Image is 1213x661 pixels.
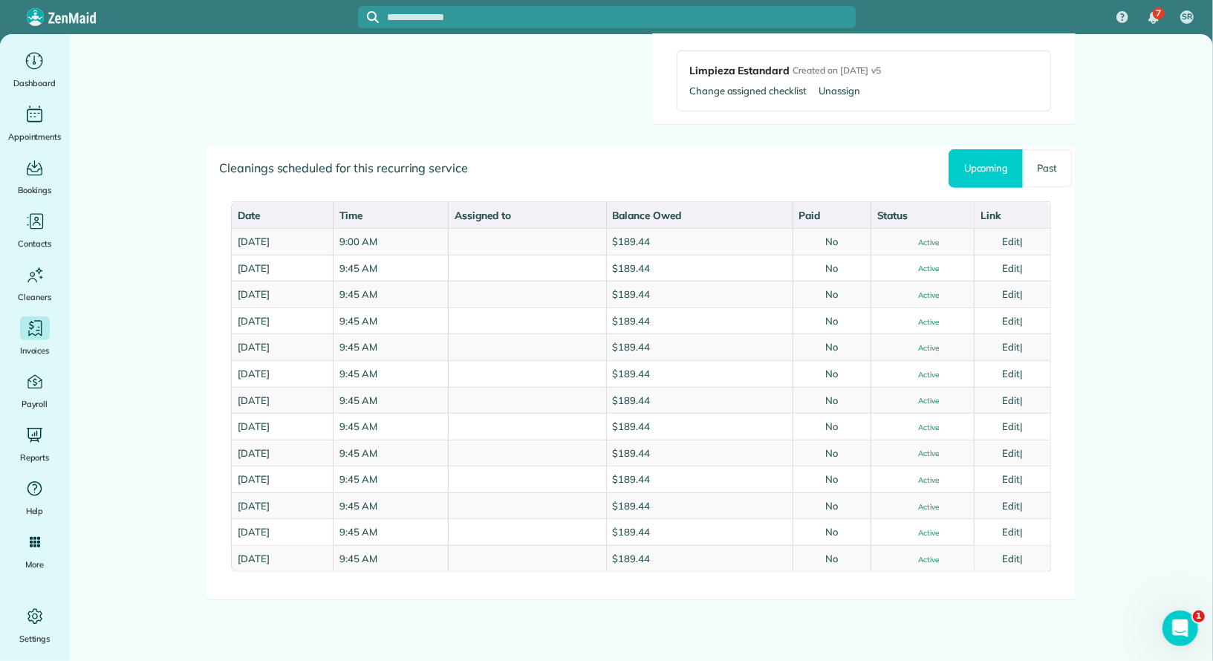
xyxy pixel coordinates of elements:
[333,492,448,519] td: 9:45 AM
[606,228,793,255] td: $189.44
[974,440,1050,466] td: |
[906,345,939,352] span: Active
[613,208,787,223] div: Balance Owed
[6,605,63,646] a: Settings
[1003,394,1021,406] a: Edit
[974,255,1050,281] td: |
[6,316,63,358] a: Invoices
[6,477,63,518] a: Help
[333,440,448,466] td: 9:45 AM
[6,156,63,198] a: Bookings
[231,228,333,255] td: [DATE]
[333,307,448,334] td: 9:45 AM
[1003,447,1021,459] a: Edit
[231,413,333,440] td: [DATE]
[606,518,793,545] td: $189.44
[20,343,50,358] span: Invoices
[333,360,448,387] td: 9:45 AM
[606,466,793,492] td: $189.44
[974,545,1050,572] td: |
[606,440,793,466] td: $189.44
[906,319,939,326] span: Active
[974,228,1050,255] td: |
[18,290,51,305] span: Cleaners
[819,84,860,99] span: Unassign
[799,208,865,223] div: Paid
[974,307,1050,334] td: |
[793,255,871,281] td: No
[18,183,52,198] span: Bookings
[358,11,379,23] button: Focus search
[974,333,1050,360] td: |
[6,263,63,305] a: Cleaners
[793,333,871,360] td: No
[333,387,448,414] td: 9:45 AM
[1003,315,1021,327] a: Edit
[877,208,968,223] div: Status
[1003,420,1021,432] a: Edit
[231,440,333,466] td: [DATE]
[1138,1,1169,34] div: 7 unread notifications
[606,492,793,519] td: $189.44
[1023,149,1073,188] a: Past
[367,11,379,23] svg: Focus search
[6,102,63,144] a: Appointments
[231,360,333,387] td: [DATE]
[793,360,871,387] td: No
[333,281,448,307] td: 9:45 AM
[1182,11,1192,23] span: SR
[949,149,1023,188] a: Upcoming
[689,84,807,99] span: Change assigned checklist
[906,450,939,458] span: Active
[793,466,871,492] td: No
[606,333,793,360] td: $189.44
[606,545,793,572] td: $189.44
[207,147,1075,189] div: Cleanings scheduled for this recurring service
[981,208,1044,223] div: Link
[1003,526,1021,538] a: Edit
[606,255,793,281] td: $189.44
[333,518,448,545] td: 9:45 AM
[606,413,793,440] td: $189.44
[793,387,871,414] td: No
[333,333,448,360] td: 9:45 AM
[793,307,871,334] td: No
[1003,473,1021,485] a: Edit
[8,129,62,144] span: Appointments
[974,518,1050,545] td: |
[6,209,63,251] a: Contacts
[333,545,448,572] td: 9:45 AM
[1003,500,1021,512] a: Edit
[333,255,448,281] td: 9:45 AM
[606,281,793,307] td: $189.44
[906,292,939,299] span: Active
[906,424,939,432] span: Active
[231,518,333,545] td: [DATE]
[231,255,333,281] td: [DATE]
[793,413,871,440] td: No
[19,631,51,646] span: Settings
[906,371,939,379] span: Active
[974,387,1050,414] td: |
[1003,341,1021,353] a: Edit
[26,504,44,518] span: Help
[333,228,448,255] td: 9:00 AM
[20,450,50,465] span: Reports
[6,49,63,91] a: Dashboard
[793,440,871,466] td: No
[793,492,871,519] td: No
[606,307,793,334] td: $189.44
[906,265,939,273] span: Active
[606,387,793,414] td: $189.44
[606,360,793,387] td: $189.44
[1193,610,1205,622] span: 1
[455,208,599,223] div: Assigned to
[974,281,1050,307] td: |
[872,65,882,76] span: v5
[18,236,51,251] span: Contacts
[25,557,44,572] span: More
[333,413,448,440] td: 9:45 AM
[6,370,63,411] a: Payroll
[1003,288,1021,300] a: Edit
[333,466,448,492] td: 9:45 AM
